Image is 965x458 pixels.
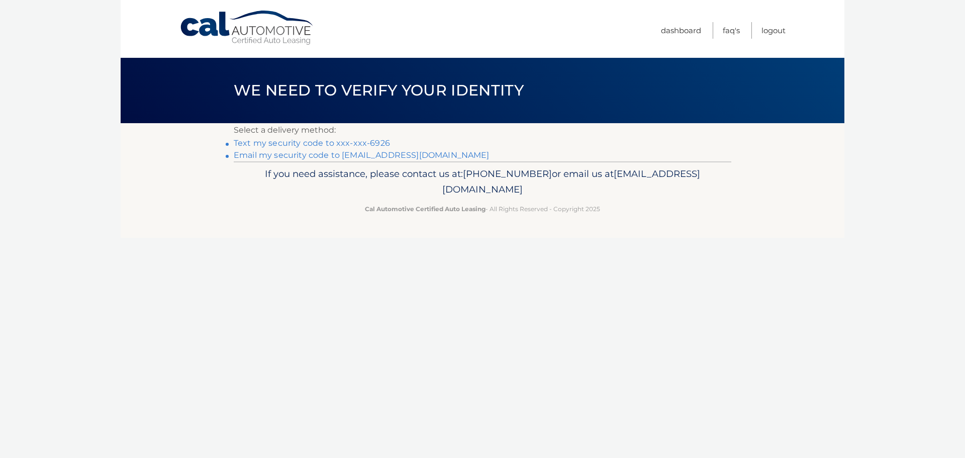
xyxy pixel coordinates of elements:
a: Cal Automotive [179,10,315,46]
a: FAQ's [723,22,740,39]
a: Logout [761,22,786,39]
span: [PHONE_NUMBER] [463,168,552,179]
a: Text my security code to xxx-xxx-6926 [234,138,390,148]
strong: Cal Automotive Certified Auto Leasing [365,205,486,213]
a: Email my security code to [EMAIL_ADDRESS][DOMAIN_NAME] [234,150,490,160]
p: - All Rights Reserved - Copyright 2025 [240,204,725,214]
a: Dashboard [661,22,701,39]
span: We need to verify your identity [234,81,524,100]
p: If you need assistance, please contact us at: or email us at [240,166,725,198]
p: Select a delivery method: [234,123,731,137]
